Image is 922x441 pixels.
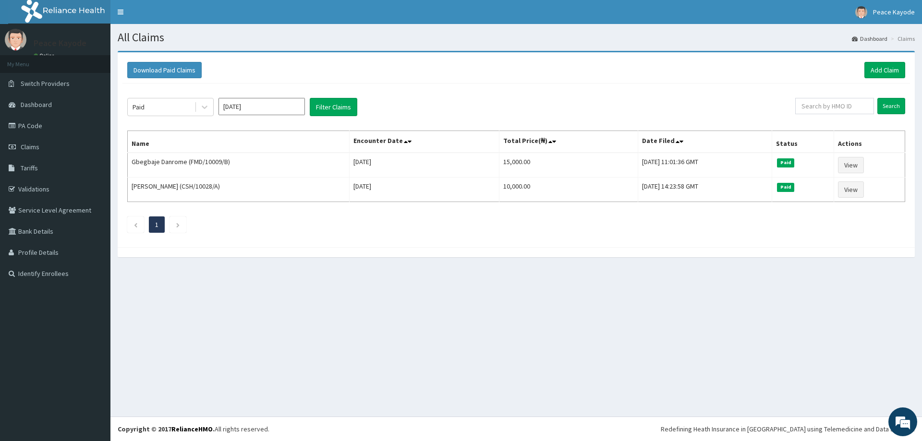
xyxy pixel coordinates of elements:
button: Download Paid Claims [127,62,202,78]
th: Encounter Date [349,131,499,153]
span: Claims [21,143,39,151]
span: We're online! [56,121,133,218]
a: View [838,157,864,173]
a: Add Claim [864,62,905,78]
strong: Copyright © 2017 . [118,425,215,433]
a: View [838,181,864,198]
span: Peace Kayode [873,8,915,16]
footer: All rights reserved. [110,417,922,441]
span: Paid [777,158,794,167]
img: User Image [855,6,867,18]
div: Chat with us now [50,54,161,66]
button: Filter Claims [310,98,357,116]
a: Online [34,52,57,59]
td: [DATE] [349,178,499,202]
a: Dashboard [852,35,887,43]
li: Claims [888,35,915,43]
a: Page 1 is your current page [155,220,158,229]
td: [DATE] [349,153,499,178]
span: Paid [777,183,794,191]
p: Peace Kayode [34,39,86,48]
div: Redefining Heath Insurance in [GEOGRAPHIC_DATA] using Telemedicine and Data Science! [661,424,915,434]
th: Total Price(₦) [499,131,638,153]
td: 10,000.00 [499,178,638,202]
a: Next page [176,220,180,229]
th: Date Filed [638,131,772,153]
a: Previous page [133,220,138,229]
span: Tariffs [21,164,38,172]
td: 15,000.00 [499,153,638,178]
input: Select Month and Year [218,98,305,115]
th: Status [772,131,834,153]
img: User Image [5,29,26,50]
div: Minimize live chat window [158,5,181,28]
td: [PERSON_NAME] (CSH/10028/A) [128,178,350,202]
textarea: Type your message and hit 'Enter' [5,262,183,296]
div: Paid [133,102,145,112]
th: Name [128,131,350,153]
a: RelianceHMO [171,425,213,433]
td: [DATE] 14:23:58 GMT [638,178,772,202]
input: Search [877,98,905,114]
td: [DATE] 11:01:36 GMT [638,153,772,178]
h1: All Claims [118,31,915,44]
img: d_794563401_company_1708531726252_794563401 [18,48,39,72]
td: Gbegbaje Danrome (FMD/10009/B) [128,153,350,178]
input: Search by HMO ID [795,98,874,114]
th: Actions [834,131,905,153]
span: Dashboard [21,100,52,109]
span: Switch Providers [21,79,70,88]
